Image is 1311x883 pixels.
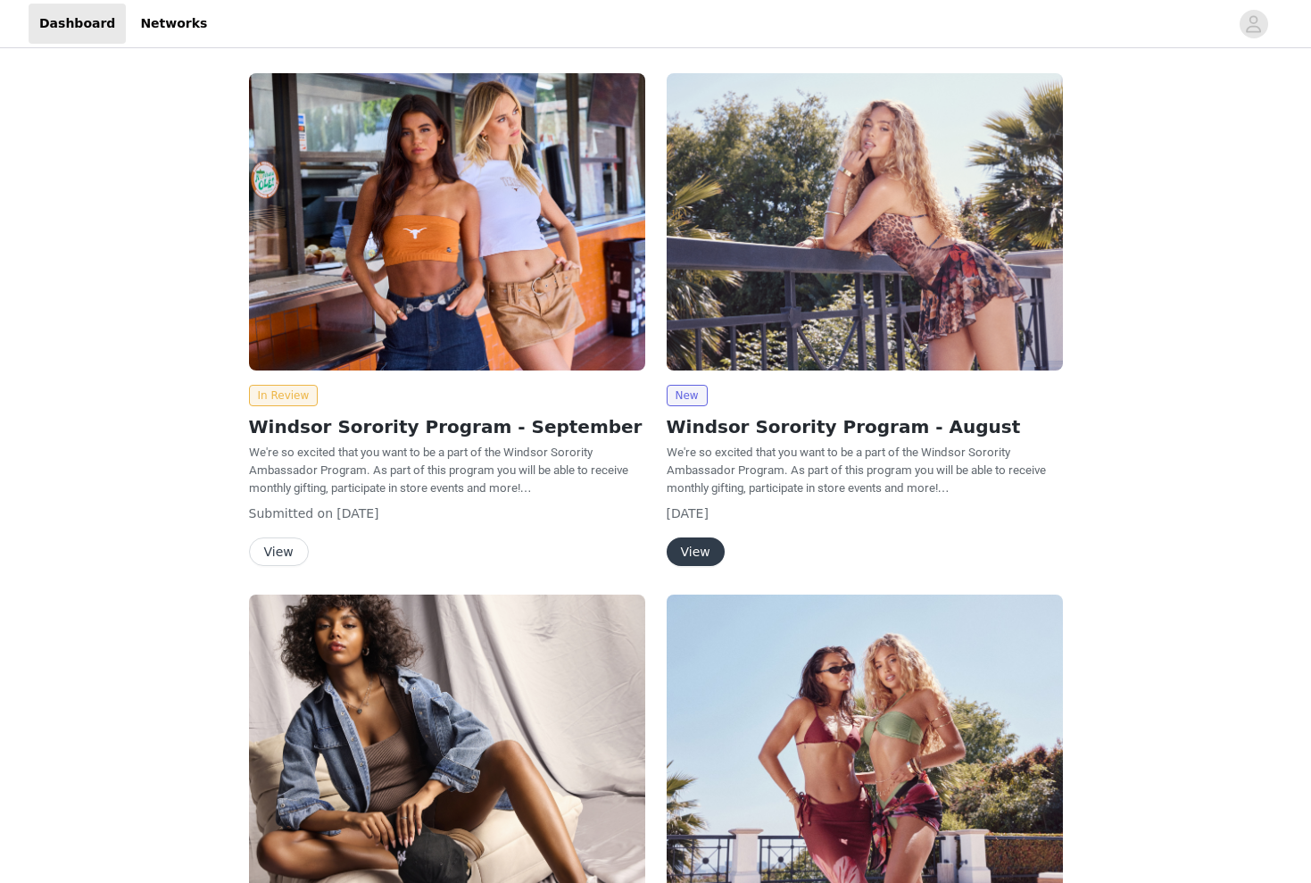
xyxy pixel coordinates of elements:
span: In Review [249,385,319,406]
button: View [249,537,309,566]
a: Networks [129,4,218,44]
span: We're so excited that you want to be a part of the Windsor Sorority Ambassador Program. As part o... [249,446,628,495]
img: Windsor [249,73,645,371]
button: View [667,537,725,566]
h2: Windsor Sorority Program - August [667,413,1063,440]
span: Submitted on [249,506,334,521]
span: [DATE] [667,506,709,521]
div: avatar [1245,10,1262,38]
a: Dashboard [29,4,126,44]
a: View [667,546,725,559]
span: New [667,385,708,406]
a: View [249,546,309,559]
h2: Windsor Sorority Program - September [249,413,645,440]
span: [DATE] [336,506,378,521]
img: Windsor [667,73,1063,371]
span: We're so excited that you want to be a part of the Windsor Sorority Ambassador Program. As part o... [667,446,1046,495]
